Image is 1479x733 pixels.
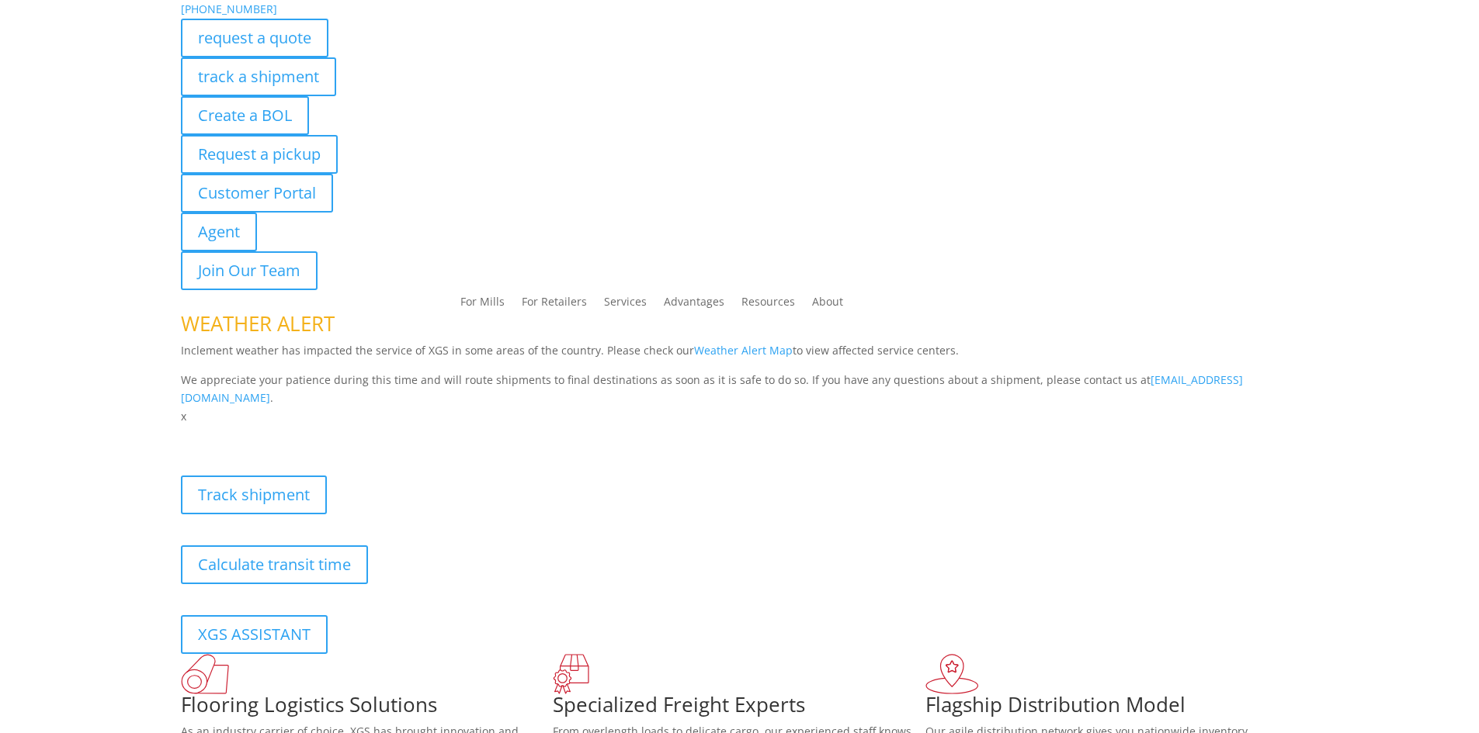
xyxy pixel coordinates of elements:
img: xgs-icon-focused-on-flooring-red [553,654,589,694]
a: For Retailers [522,296,587,313]
a: Resources [741,296,795,313]
a: Weather Alert Map [694,343,793,358]
a: Create a BOL [181,96,309,135]
h1: Flagship Distribution Model [925,694,1298,722]
a: Advantages [664,296,724,313]
a: Customer Portal [181,174,333,213]
a: request a quote [181,19,328,57]
img: xgs-icon-total-supply-chain-intelligence-red [181,654,229,694]
b: Visibility, transparency, and control for your entire supply chain. [181,428,527,443]
a: Join Our Team [181,251,318,290]
img: xgs-icon-flagship-distribution-model-red [925,654,979,694]
a: For Mills [460,296,505,313]
p: x [181,407,1299,426]
a: Calculate transit time [181,545,368,584]
p: Inclement weather has impacted the service of XGS in some areas of the country. Please check our ... [181,341,1299,371]
h1: Specialized Freight Experts [553,694,925,722]
p: We appreciate your patience during this time and will route shipments to final destinations as so... [181,371,1299,408]
a: XGS ASSISTANT [181,615,328,654]
a: Track shipment [181,475,327,514]
span: WEATHER ALERT [181,309,335,337]
h1: Flooring Logistics Solutions [181,694,554,722]
a: Services [604,296,647,313]
a: track a shipment [181,57,336,96]
a: [PHONE_NUMBER] [181,2,277,16]
a: Agent [181,213,257,251]
a: About [812,296,843,313]
a: Request a pickup [181,135,338,174]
